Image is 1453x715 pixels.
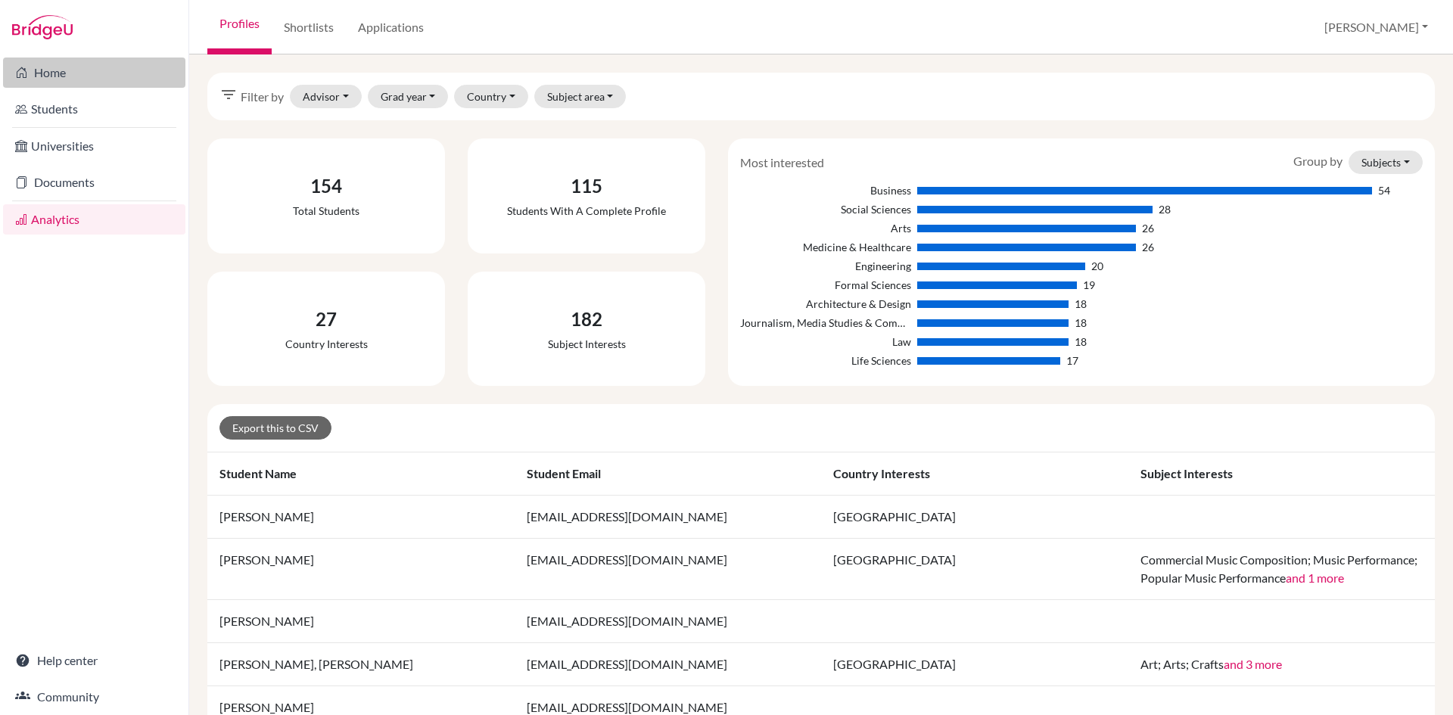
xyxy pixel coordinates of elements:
[515,539,822,600] td: [EMAIL_ADDRESS][DOMAIN_NAME]
[207,496,515,539] td: [PERSON_NAME]
[219,416,331,440] a: Export this to CSV
[1128,643,1436,686] td: Art; Arts; Crafts
[207,600,515,643] td: [PERSON_NAME]
[534,85,627,108] button: Subject area
[740,201,910,217] div: Social Sciences
[821,643,1128,686] td: [GEOGRAPHIC_DATA]
[3,94,185,124] a: Students
[1282,151,1434,174] div: Group by
[3,682,185,712] a: Community
[368,85,449,108] button: Grad year
[3,204,185,235] a: Analytics
[285,306,368,333] div: 27
[1075,296,1087,312] div: 18
[821,496,1128,539] td: [GEOGRAPHIC_DATA]
[3,58,185,88] a: Home
[1083,277,1095,293] div: 19
[241,88,284,106] span: Filter by
[740,258,910,274] div: Engineering
[1159,201,1171,217] div: 28
[515,600,822,643] td: [EMAIL_ADDRESS][DOMAIN_NAME]
[821,539,1128,600] td: [GEOGRAPHIC_DATA]
[1128,539,1436,600] td: Commercial Music Composition; Music Performance; Popular Music Performance
[1286,569,1344,587] button: and 1 more
[207,539,515,600] td: [PERSON_NAME]
[293,173,359,200] div: 154
[507,173,666,200] div: 115
[515,643,822,686] td: [EMAIL_ADDRESS][DOMAIN_NAME]
[3,131,185,161] a: Universities
[740,182,910,198] div: Business
[821,452,1128,496] th: Country interests
[740,315,910,331] div: Journalism, Media Studies & Communication
[1091,258,1103,274] div: 20
[12,15,73,39] img: Bridge-U
[740,277,910,293] div: Formal Sciences
[207,452,515,496] th: Student name
[507,203,666,219] div: Students with a complete profile
[3,645,185,676] a: Help center
[1318,13,1435,42] button: [PERSON_NAME]
[740,353,910,368] div: Life Sciences
[1075,315,1087,331] div: 18
[1142,239,1154,255] div: 26
[740,239,910,255] div: Medicine & Healthcare
[1066,353,1078,368] div: 17
[3,167,185,197] a: Documents
[207,643,515,686] td: [PERSON_NAME], [PERSON_NAME]
[1349,151,1423,174] button: Subjects
[729,154,835,172] div: Most interested
[285,336,368,352] div: Country interests
[515,496,822,539] td: [EMAIL_ADDRESS][DOMAIN_NAME]
[740,220,910,236] div: Arts
[740,296,910,312] div: Architecture & Design
[1224,655,1282,673] button: and 3 more
[740,334,910,350] div: Law
[293,203,359,219] div: Total students
[515,452,822,496] th: Student email
[290,85,362,108] button: Advisor
[548,306,626,333] div: 182
[1075,334,1087,350] div: 18
[1128,452,1436,496] th: Subject interests
[219,85,238,104] i: filter_list
[548,336,626,352] div: Subject interests
[1142,220,1154,236] div: 26
[1378,182,1390,198] div: 54
[454,85,528,108] button: Country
